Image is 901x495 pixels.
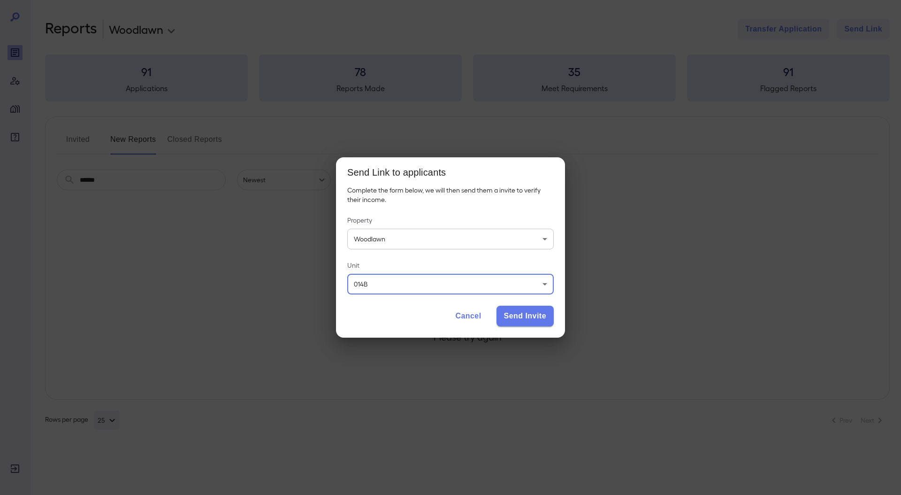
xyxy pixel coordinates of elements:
p: Complete the form below, we will then send them a invite to verify their income. [347,186,554,204]
div: Woodlawn [347,229,554,249]
button: Send Invite [496,306,554,326]
label: Property [347,216,554,225]
label: Unit [347,261,554,270]
div: 014B [347,274,554,294]
h2: Send Link to applicants [336,157,565,186]
button: Cancel [448,306,489,326]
